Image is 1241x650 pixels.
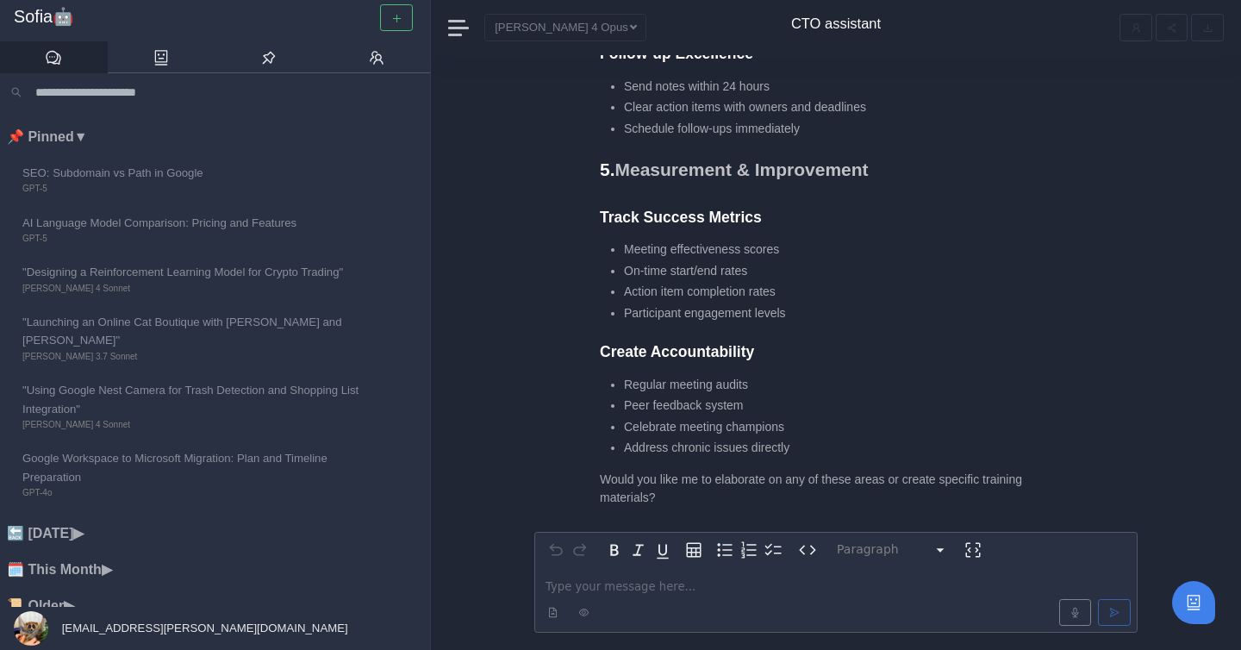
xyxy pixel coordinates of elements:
li: Meeting effectiveness scores [624,241,1057,259]
div: editable markdown [535,567,1137,632]
input: Search conversations [28,80,420,104]
button: Block type [830,538,954,562]
span: "Designing a Reinforcement Learning Model for Crypto Trading" [22,263,369,281]
p: Would you like me to elaborate on any of these areas or create specific training materials? [600,471,1057,507]
li: Participant engagement levels [624,304,1057,322]
li: Address chronic issues directly [624,439,1057,457]
a: Sofia🤖 [14,7,416,28]
li: Action item completion rates [624,283,1057,301]
div: toggle group [713,538,785,562]
li: Celebrate meeting champions [624,418,1057,436]
li: Peer feedback system [624,397,1057,415]
span: [EMAIL_ADDRESS][PERSON_NAME][DOMAIN_NAME] [59,622,348,634]
button: Underline [651,538,675,562]
li: 🔙 [DATE] ▶ [7,522,430,545]
span: [PERSON_NAME] 4 Sonnet [22,282,369,296]
li: 📜 Older ▶ [7,595,430,617]
li: Clear action items with owners and deadlines [624,98,1057,116]
li: 🗓️ This Month ▶ [7,559,430,581]
button: Italic [627,538,651,562]
button: Check list [761,538,785,562]
li: Schedule follow-ups immediately [624,120,1057,138]
button: Inline code format [795,538,820,562]
strong: Measurement & Improvement [615,159,869,179]
span: [PERSON_NAME] 4 Sonnet [22,418,369,432]
li: 📌 Pinned ▼ [7,126,430,148]
h3: Follow-up Excellence [600,45,1057,64]
h3: Track Success Metrics [600,209,1057,228]
span: GPT-5 [22,182,369,196]
h3: Create Accountability [600,343,1057,362]
h2: 5. [600,159,1057,188]
span: Google Workspace to Microsoft Migration: Plan and Timeline Preparation [22,449,369,486]
li: Send notes within 24 hours [624,78,1057,96]
li: On-time start/end rates [624,262,1057,280]
span: GPT-4o [22,486,369,500]
span: GPT-5 [22,232,369,246]
h4: CTO assistant [791,16,881,33]
span: AI Language Model Comparison: Pricing and Features [22,214,369,232]
button: Bold [602,538,627,562]
span: [PERSON_NAME] 3.7 Sonnet [22,350,369,364]
li: Regular meeting audits [624,376,1057,394]
button: Bulleted list [713,538,737,562]
span: SEO: Subdomain vs Path in Google [22,164,369,182]
span: "Launching an Online Cat Boutique with [PERSON_NAME] and [PERSON_NAME]" [22,313,369,350]
span: "Using Google Nest Camera for Trash Detection and Shopping List Integration" [22,381,369,418]
button: Numbered list [737,538,761,562]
